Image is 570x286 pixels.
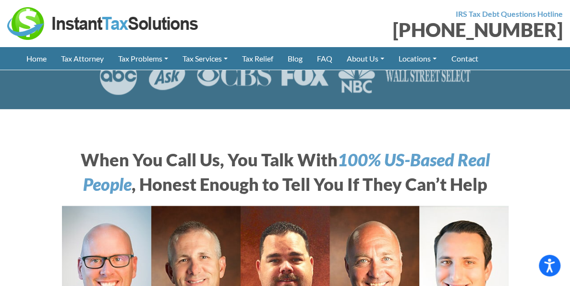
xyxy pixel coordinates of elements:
[444,47,485,70] a: Contact
[292,20,563,39] div: [PHONE_NUMBER]
[338,57,375,95] img: NBC
[340,47,391,70] a: About Us
[310,47,340,70] a: FAQ
[391,47,444,70] a: Locations
[147,57,187,95] img: ASK
[281,57,328,95] img: FOX
[62,148,509,196] h2: When You Call Us, You Talk With , Honest Enough to Tell You If They Can’t Help
[99,57,138,95] img: ABC
[456,9,563,18] strong: IRS Tax Debt Questions Hotline
[7,18,199,27] a: Instant Tax Solutions Logo
[111,47,175,70] a: Tax Problems
[54,47,111,70] a: Tax Attorney
[385,57,472,95] img: Wall Street Select
[83,149,490,194] i: 100% US-Based Real People
[175,47,235,70] a: Tax Services
[7,7,199,40] img: Instant Tax Solutions Logo
[235,47,280,70] a: Tax Relief
[196,57,271,95] img: CBS
[19,47,54,70] a: Home
[280,47,310,70] a: Blog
